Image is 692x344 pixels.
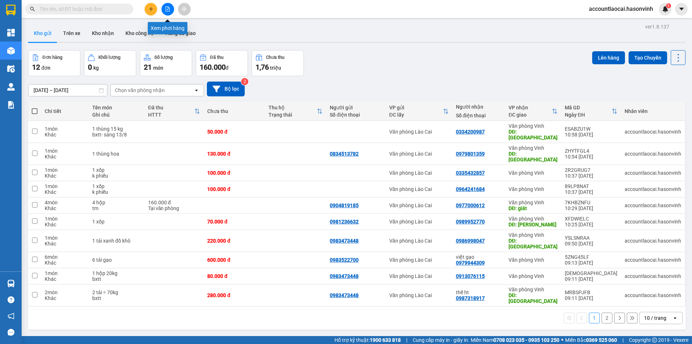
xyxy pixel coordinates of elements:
[625,292,681,298] div: accountlaocai.hasonvinh
[92,173,141,179] div: k phiếu
[565,205,617,211] div: 10:29 [DATE]
[456,295,485,301] div: 0987318917
[330,105,382,110] div: Người gửi
[509,205,558,211] div: DĐ: giát
[509,170,558,176] div: Văn phòng Vinh
[456,113,501,118] div: Số điện thoại
[565,105,612,110] div: Mã GD
[45,235,85,241] div: 1 món
[565,216,617,222] div: XFDWIELC
[509,257,558,263] div: Văn phòng Vinh
[210,55,223,60] div: Đã thu
[207,186,261,192] div: 100.000 đ
[145,102,204,121] th: Toggle SortBy
[115,87,165,94] div: Chọn văn phòng nhận
[92,167,141,173] div: 1 xốp
[207,108,261,114] div: Chưa thu
[32,63,40,71] span: 12
[45,154,85,160] div: Khác
[389,238,449,244] div: Văn phòng Lào Cai
[565,276,617,282] div: 09:11 [DATE]
[389,257,449,263] div: Văn phòng Lào Cai
[57,25,86,42] button: Trên xe
[265,102,326,121] th: Toggle SortBy
[40,5,125,13] input: Tìm tên, số ĐT hoặc mã đơn
[509,200,558,205] div: Văn phòng Vinh
[194,87,199,93] svg: open
[270,65,281,71] span: triệu
[565,167,617,173] div: 2R2GRUG7
[565,222,617,227] div: 10:25 [DATE]
[92,112,141,118] div: Ghi chú
[30,6,35,12] span: search
[92,200,141,205] div: 4 hộp
[45,276,85,282] div: Khác
[45,260,85,266] div: Khác
[456,129,485,135] div: 0334200987
[45,200,85,205] div: 4 món
[586,337,617,343] strong: 0369 525 060
[7,29,15,36] img: dashboard-icon
[509,222,558,227] div: DĐ: hồng lĩnh
[565,254,617,260] div: 5ZNG45LF
[140,50,192,76] button: Số lượng21món
[41,65,50,71] span: đơn
[256,63,269,71] span: 1,76
[389,186,449,192] div: Văn phòng Lào Cai
[389,129,449,135] div: Văn phòng Lào Cai
[644,314,666,322] div: 10 / trang
[509,112,552,118] div: ĐC giao
[565,173,617,179] div: 10:37 [DATE]
[505,102,561,121] th: Toggle SortBy
[153,65,163,71] span: món
[625,273,681,279] div: accountlaocai.hasonvinh
[8,296,14,303] span: question-circle
[92,126,141,132] div: 1 thùng 15 kg
[456,203,485,208] div: 0977000612
[565,154,617,160] div: 10:54 [DATE]
[330,273,359,279] div: 0983473448
[662,6,669,12] img: icon-new-feature
[625,257,681,263] div: accountlaocai.hasonvinh
[565,189,617,195] div: 10:37 [DATE]
[406,336,407,344] span: |
[509,151,558,162] div: DĐ: hà tĩnh
[8,329,14,336] span: message
[675,3,688,16] button: caret-down
[330,257,359,263] div: 0983522700
[330,203,359,208] div: 0904819185
[509,238,558,249] div: DĐ: hà tĩnh
[165,6,170,12] span: file-add
[92,189,141,195] div: k phiếu
[45,148,85,154] div: 1 món
[269,105,317,110] div: Thu hộ
[207,170,261,176] div: 100.000 đ
[28,50,80,76] button: Đơn hàng12đơn
[207,82,245,96] button: Bộ lọc
[92,257,141,263] div: 6 tải gạo
[565,270,617,276] div: ISVMA5SZ
[45,222,85,227] div: Khác
[154,55,173,60] div: Số lượng
[389,292,449,298] div: Văn phòng Lào Cai
[28,84,107,96] input: Select a date range.
[389,203,449,208] div: Văn phòng Lào Cai
[370,337,401,343] strong: 1900 633 818
[456,289,501,295] div: thế ht
[45,126,85,132] div: 1 món
[565,336,617,344] span: Miền Bắc
[45,295,85,301] div: Khác
[509,292,558,304] div: DĐ: hà tĩnh
[509,186,558,192] div: Văn phòng Vinh
[622,336,624,344] span: |
[226,65,229,71] span: đ
[413,336,469,344] span: Cung cấp máy in - giấy in:
[565,241,617,247] div: 09:50 [DATE]
[565,126,617,132] div: ESABZU1W
[471,336,559,344] span: Miền Nam
[148,112,195,118] div: HTTT
[509,287,558,292] div: Văn phòng Vinh
[92,151,141,157] div: 1 thùng hoa
[98,55,120,60] div: Khối lượng
[509,129,558,140] div: DĐ: quảng xương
